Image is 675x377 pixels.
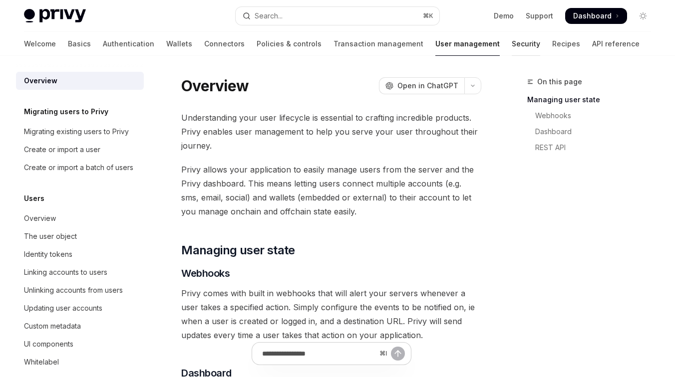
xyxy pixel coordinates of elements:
h5: Migrating users to Privy [24,106,108,118]
button: Toggle dark mode [635,8,651,24]
a: Identity tokens [16,245,144,263]
a: Dashboard [565,8,627,24]
span: Understanding your user lifecycle is essential to crafting incredible products. Privy enables use... [181,111,481,153]
div: UI components [24,338,73,350]
button: Open search [236,7,439,25]
a: Dashboard [527,124,659,140]
a: Linking accounts to users [16,263,144,281]
a: UI components [16,335,144,353]
div: Migrating existing users to Privy [24,126,129,138]
div: Overview [24,212,56,224]
span: ⌘ K [423,12,433,20]
a: Unlinking accounts from users [16,281,144,299]
a: Create or import a user [16,141,144,159]
div: Overview [24,75,57,87]
span: Open in ChatGPT [397,81,458,91]
div: Whitelabel [24,356,59,368]
a: Managing user state [527,92,659,108]
a: Wallets [166,32,192,56]
input: Ask a question... [262,343,375,365]
div: Custom metadata [24,320,81,332]
span: Managing user state [181,242,295,258]
a: REST API [527,140,659,156]
div: The user object [24,230,77,242]
div: Unlinking accounts from users [24,284,123,296]
a: Support [526,11,553,21]
a: Overview [16,72,144,90]
div: Identity tokens [24,248,72,260]
a: Recipes [552,32,580,56]
a: API reference [592,32,640,56]
span: Dashboard [573,11,612,21]
h5: Users [24,192,44,204]
a: Basics [68,32,91,56]
a: Security [512,32,540,56]
div: Updating user accounts [24,302,102,314]
img: light logo [24,9,86,23]
div: Create or import a batch of users [24,162,133,174]
a: Migrating existing users to Privy [16,123,144,141]
a: Webhooks [527,108,659,124]
a: Create or import a batch of users [16,159,144,177]
a: Welcome [24,32,56,56]
a: User management [435,32,500,56]
span: On this page [537,76,582,88]
a: Authentication [103,32,154,56]
span: Webhooks [181,266,230,280]
a: Connectors [204,32,245,56]
a: Custom metadata [16,317,144,335]
a: Demo [494,11,514,21]
a: Whitelabel [16,353,144,371]
div: Search... [255,10,283,22]
a: Transaction management [334,32,423,56]
a: The user object [16,227,144,245]
span: Privy comes with built in webhooks that will alert your servers whenever a user takes a specified... [181,286,481,342]
button: Open in ChatGPT [379,77,464,94]
div: Create or import a user [24,144,100,156]
a: Overview [16,209,144,227]
h1: Overview [181,77,249,95]
div: Linking accounts to users [24,266,107,278]
a: Updating user accounts [16,299,144,317]
span: Privy allows your application to easily manage users from the server and the Privy dashboard. Thi... [181,163,481,218]
a: Policies & controls [257,32,322,56]
button: Send message [391,347,405,361]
